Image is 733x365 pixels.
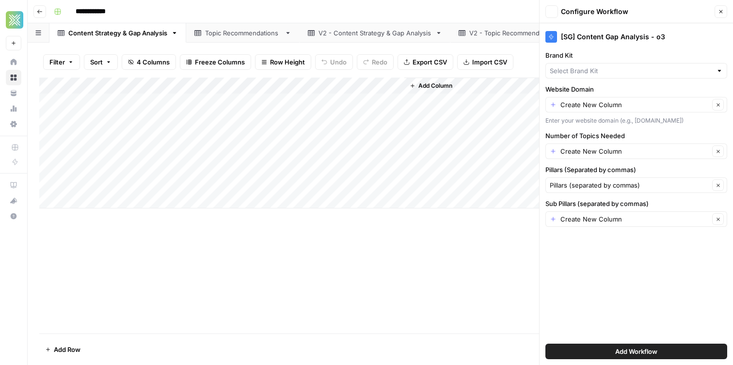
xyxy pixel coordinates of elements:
button: What's new? [6,193,21,208]
button: Import CSV [457,54,513,70]
a: Content Strategy & Gap Analysis [49,23,186,43]
a: Home [6,54,21,70]
span: Add Workflow [615,347,657,356]
button: Export CSV [398,54,453,70]
div: Content Strategy & Gap Analysis [68,28,167,38]
img: Xponent21 Logo [6,11,23,29]
button: Add Workflow [545,344,727,359]
a: Your Data [6,85,21,101]
div: V2 - Topic Recommendations [469,28,559,38]
div: What's new? [6,193,21,208]
input: Create New Column [560,146,709,156]
div: Topic Recommendations [205,28,281,38]
button: Undo [315,54,353,70]
span: Row Height [270,57,305,67]
button: Row Height [255,54,311,70]
button: Workspace: Xponent21 [6,8,21,32]
button: Redo [357,54,394,70]
span: Export CSV [413,57,447,67]
button: Freeze Columns [180,54,251,70]
button: Add Row [39,342,86,357]
button: 4 Columns [122,54,176,70]
div: V2 - Content Strategy & Gap Analysis [319,28,431,38]
label: Pillars (Separated by commas) [545,165,727,175]
button: Help + Support [6,208,21,224]
label: Website Domain [545,84,727,94]
div: [SG] Content Gap Analysis - o3 [545,31,727,43]
input: Pillars (separated by commas) [550,180,709,190]
a: Browse [6,70,21,85]
span: Redo [372,57,387,67]
span: 4 Columns [137,57,170,67]
button: Filter [43,54,80,70]
span: Add Row [54,345,80,354]
label: Brand Kit [545,50,727,60]
span: Filter [49,57,65,67]
span: Sort [90,57,103,67]
span: Freeze Columns [195,57,245,67]
a: V2 - Topic Recommendations [450,23,578,43]
span: Import CSV [472,57,507,67]
label: Sub Pillars (separated by commas) [545,199,727,208]
div: Enter your website domain (e.g., [DOMAIN_NAME]) [545,116,727,125]
a: Settings [6,116,21,132]
label: Number of Topics Needed [545,131,727,141]
a: AirOps Academy [6,177,21,193]
input: Select Brand Kit [550,66,712,76]
input: Create New Column [560,214,709,224]
a: Usage [6,101,21,116]
span: Undo [330,57,347,67]
a: Topic Recommendations [186,23,300,43]
a: V2 - Content Strategy & Gap Analysis [300,23,450,43]
span: Add Column [418,81,452,90]
button: Sort [84,54,118,70]
button: Add Column [406,79,456,92]
input: Create New Column [560,100,709,110]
